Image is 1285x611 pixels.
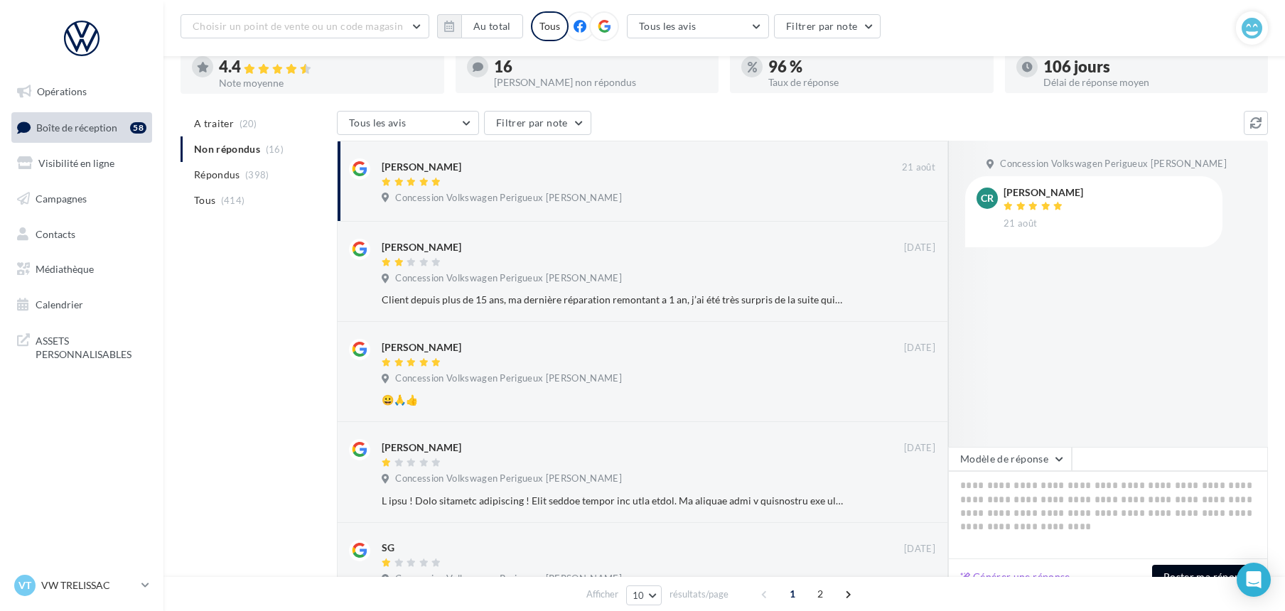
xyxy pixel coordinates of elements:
[194,168,240,182] span: Répondus
[11,572,152,599] a: VT VW TRELISSAC
[9,77,155,107] a: Opérations
[768,59,982,75] div: 96 %
[484,111,591,135] button: Filtrer par note
[1004,217,1037,230] span: 21 août
[18,578,31,593] span: VT
[382,541,394,555] div: SG
[9,325,155,367] a: ASSETS PERSONNALISABLES
[219,78,433,88] div: Note moyenne
[395,272,622,285] span: Concession Volkswagen Perigueux [PERSON_NAME]
[9,184,155,214] a: Campagnes
[948,447,1072,471] button: Modèle de réponse
[41,578,136,593] p: VW TRELISSAC
[633,590,645,601] span: 10
[382,240,461,254] div: [PERSON_NAME]
[37,85,87,97] span: Opérations
[193,20,403,32] span: Choisir un point de vente ou un code magasin
[955,568,1076,585] button: Générer une réponse
[382,160,461,174] div: [PERSON_NAME]
[382,393,843,407] div: 😀🙏👍
[904,242,935,254] span: [DATE]
[494,77,708,87] div: [PERSON_NAME] non répondus
[781,583,804,605] span: 1
[437,14,523,38] button: Au total
[36,298,83,310] span: Calendrier
[36,331,146,362] span: ASSETS PERSONNALISABLES
[36,227,75,239] span: Contacts
[1152,565,1262,589] button: Poster ma réponse
[382,494,843,508] div: L ipsu ! Dolo sitametc adipiscing ! Elit seddoe tempor inc utla etdol. Ma aliquae admi v quisnost...
[904,442,935,455] span: [DATE]
[1004,188,1083,198] div: [PERSON_NAME]
[38,157,114,169] span: Visibilité en ligne
[1043,77,1257,87] div: Délai de réponse moyen
[36,193,87,205] span: Campagnes
[904,543,935,556] span: [DATE]
[809,583,832,605] span: 2
[9,112,155,143] a: Boîte de réception58
[9,220,155,249] a: Contacts
[219,59,433,75] div: 4.4
[670,588,728,601] span: résultats/page
[461,14,523,38] button: Au total
[1237,563,1271,597] div: Open Intercom Messenger
[395,192,622,205] span: Concession Volkswagen Perigueux [PERSON_NAME]
[774,14,881,38] button: Filtrer par note
[626,585,662,605] button: 10
[9,254,155,284] a: Médiathèque
[1043,59,1257,75] div: 106 jours
[639,20,697,32] span: Tous les avis
[586,588,618,601] span: Afficher
[768,77,982,87] div: Taux de réponse
[36,121,117,133] span: Boîte de réception
[181,14,429,38] button: Choisir un point de vente ou un code magasin
[221,195,245,206] span: (414)
[382,293,843,307] div: Client depuis plus de 15 ans, ma dernière réparation remontant a 1 an, j’ai été très surpris de l...
[36,263,94,275] span: Médiathèque
[627,14,769,38] button: Tous les avis
[531,11,569,41] div: Tous
[337,111,479,135] button: Tous les avis
[130,122,146,134] div: 58
[395,573,622,585] span: Concession Volkswagen Perigueux [PERSON_NAME]
[349,117,407,129] span: Tous les avis
[9,148,155,178] a: Visibilité en ligne
[395,372,622,385] span: Concession Volkswagen Perigueux [PERSON_NAME]
[245,169,269,180] span: (398)
[240,118,257,129] span: (20)
[395,472,622,485] span: Concession Volkswagen Perigueux [PERSON_NAME]
[981,191,994,205] span: CR
[902,161,935,174] span: 21 août
[494,59,708,75] div: 16
[194,117,234,131] span: A traiter
[382,440,461,455] div: [PERSON_NAME]
[194,193,215,207] span: Tous
[904,342,935,355] span: [DATE]
[382,340,461,355] div: [PERSON_NAME]
[1000,158,1227,171] span: Concession Volkswagen Perigueux [PERSON_NAME]
[9,290,155,320] a: Calendrier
